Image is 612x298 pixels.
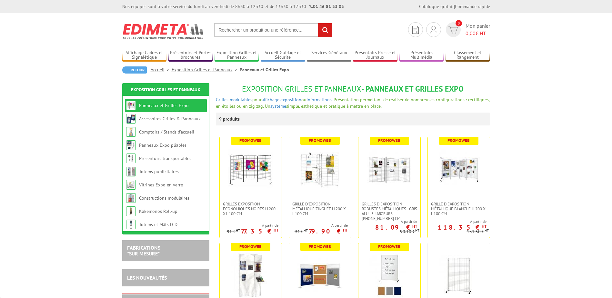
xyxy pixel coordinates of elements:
a: Grille d'exposition métallique Zinguée H 200 x L 100 cm [289,202,351,216]
span: € HT [466,30,490,37]
a: LES NOUVEAUTÉS [127,274,167,281]
a: Comptoirs / Stands d'accueil [139,129,194,135]
b: Promoweb [378,244,400,249]
input: Rechercher un produit ou une référence... [214,23,332,37]
img: Panneaux Expo pliables [126,140,136,150]
a: Grille d'exposition métallique blanche H 200 x L 100 cm [428,202,490,216]
a: Catalogue gratuit [419,4,454,9]
a: Accueil [151,67,172,73]
a: Constructions modulaires [139,195,189,201]
sup: HT [482,223,487,229]
img: Accessoires Grilles & Panneaux [126,114,136,124]
a: Vitrines Expo en verre [139,182,183,188]
b: Promoweb [239,138,262,143]
p: 118.35 € [438,225,487,229]
span: pour , ou . Présentation permettant de réaliser de nombreuses configurations : rectilignes, en ét... [216,97,489,109]
a: Présentoirs et Porte-brochures [168,50,213,61]
div: | [419,3,490,10]
img: Grille d'exposition métallique blanche H 200 x L 100 cm [436,147,481,192]
span: Grilles Exposition Economiques Noires H 200 x L 100 cm [223,202,278,216]
span: Grille d'exposition métallique Zinguée H 200 x L 100 cm [292,202,348,216]
a: Panneaux et Grilles Expo [139,103,189,108]
b: Promoweb [309,244,331,249]
a: Commande rapide [455,4,490,9]
sup: HT [236,228,240,233]
img: Kakémonos Roll-up [126,206,136,216]
img: Totems publicitaires [126,167,136,176]
sup: HT [274,227,278,233]
img: Vitrines Expo en verre [126,180,136,190]
span: Mon panier [466,22,490,37]
a: Présentoirs Presse et Journaux [353,50,397,61]
img: devis rapide [412,26,419,34]
span: A partir de [358,219,417,224]
a: Totems et Mâts LCD [139,222,177,227]
a: exposition [280,97,301,103]
sup: HT [304,228,308,233]
a: FABRICATIONS"Sur Mesure" [127,244,160,257]
a: système [270,103,286,109]
span: Grille d'exposition métallique blanche H 200 x L 100 cm [431,202,487,216]
img: Panneaux et Grilles Expo [126,101,136,110]
span: Exposition Grilles et Panneaux [242,84,361,94]
a: Présentoirs transportables [139,155,191,161]
p: 94 € [295,229,308,234]
span: A partir de [295,223,348,228]
img: devis rapide [448,26,458,34]
sup: HT [343,227,348,233]
a: affichage [262,97,279,103]
a: informations [306,97,332,103]
a: Totems publicitaires [139,169,179,174]
a: Retour [122,66,147,74]
li: Panneaux et Grilles Expo [240,66,289,73]
span: A partir de [428,219,487,224]
a: Accueil Guidage et Sécurité [261,50,305,61]
a: Classement et Rangement [446,50,490,61]
a: Grilles [216,97,228,103]
a: Kakémonos Roll-up [139,208,177,214]
a: Présentoirs Multimédia [399,50,444,61]
img: devis rapide [430,26,437,34]
b: Promoweb [309,138,331,143]
p: 131.50 € [467,229,489,234]
a: Grilles Exposition Economiques Noires H 200 x L 100 cm [220,202,282,216]
b: Promoweb [239,244,262,249]
img: Grille d'exposition métallique Zinguée H 200 x L 100 cm [297,147,343,192]
a: Services Généraux [307,50,351,61]
a: Grilles d'exposition robustes métalliques - gris alu - 3 largeurs [PHONE_NUMBER] cm [358,202,420,221]
h1: - Panneaux et Grilles Expo [216,85,490,93]
span: 0,00 [466,30,476,36]
img: Edimeta [122,19,205,43]
span: A partir de [227,223,278,228]
img: Grilles d'exposition robustes métalliques - gris alu - 3 largeurs 70-100-120 cm [367,147,412,192]
b: Promoweb [378,138,400,143]
span: Grilles d'exposition robustes métalliques - gris alu - 3 largeurs [PHONE_NUMBER] cm [362,202,417,221]
a: Exposition Grilles et Panneaux [172,67,240,73]
p: 77.35 € [241,229,278,233]
div: Nos équipes sont à votre service du lundi au vendredi de 8h30 à 12h30 et de 13h30 à 17h30 [122,3,344,10]
p: 91 € [227,229,240,234]
img: Grille d'exposition économique blanche, fixation murale, paravent ou sur pied [228,253,273,298]
img: Présentoirs transportables [126,154,136,163]
sup: HT [412,223,417,229]
a: modulables [230,97,252,103]
a: devis rapide 0 Mon panier 0,00€ HT [444,22,490,37]
a: Affichage Cadres et Signalétique [122,50,167,61]
a: Exposition Grilles et Panneaux [215,50,259,61]
a: Panneaux Expo pliables [139,142,186,148]
img: Comptoirs / Stands d'accueil [126,127,136,137]
img: Panneaux Affichage et Ecriture Mobiles - finitions liège punaisable, feutrine gris clair ou bleue... [367,253,412,298]
p: 81.09 € [375,225,417,229]
sup: HT [415,228,419,233]
sup: HT [485,228,489,233]
input: rechercher [318,23,332,37]
span: 0 [456,20,462,26]
p: 9 produits [219,113,243,125]
a: Accessoires Grilles & Panneaux [139,116,201,122]
p: 79.90 € [309,229,348,233]
img: Totems et Mâts LCD [126,220,136,229]
img: Constructions modulaires [126,193,136,203]
img: Panneaux Exposition Grilles mobiles sur roulettes - gris clair [436,253,481,298]
a: Exposition Grilles et Panneaux [131,87,200,93]
img: Panneaux & Grilles modulables - liège, feutrine grise ou bleue, blanc laqué ou gris alu [297,253,343,298]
